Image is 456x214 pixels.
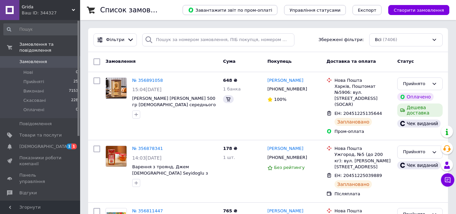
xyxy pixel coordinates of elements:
div: Прийнято [403,80,429,87]
div: Нова Пошта [334,77,392,83]
span: [DEMOGRAPHIC_DATA] [19,144,69,150]
span: Покупець [267,59,292,64]
div: Нова Пошта [334,146,392,152]
div: Післяплата [334,191,392,197]
span: ЕН: 20451225039889 [334,173,382,178]
span: 15:04[DATE] [132,87,162,92]
button: Створити замовлення [388,5,449,15]
button: Чат з покупцем [441,173,454,187]
span: (7406) [383,37,397,42]
div: Чек виданий [397,161,441,169]
span: 25 [73,79,78,85]
span: Доставка та оплата [326,59,376,64]
a: № 356878341 [132,146,163,151]
span: Повідомлення [19,121,52,127]
span: Статус [397,59,414,64]
span: 1 [71,144,77,149]
span: Фільтри [106,37,125,43]
button: Експорт [353,5,382,15]
div: Заплановано [334,118,372,126]
span: ЕН: 20451225135644 [334,111,382,116]
span: Нові [23,69,33,75]
div: [PHONE_NUMBER] [266,85,308,93]
span: Завантажити звіт по пром-оплаті [188,7,272,13]
span: Показники роботи компанії [19,155,62,167]
a: № 356891058 [132,78,163,83]
span: 0 [76,107,78,113]
span: 100% [274,97,286,102]
a: Створити замовлення [382,7,449,12]
span: Виконані [23,88,44,94]
button: Управління статусами [284,5,346,15]
a: Фото товару [105,77,127,99]
span: Панель управління [19,172,62,184]
input: Пошук [3,23,79,35]
div: Чек виданий [397,120,441,128]
span: Створити замовлення [394,8,444,13]
span: Всі [375,37,382,43]
span: 178 ₴ [223,146,237,151]
a: [PERSON_NAME] [267,77,303,84]
img: Фото товару [106,78,127,98]
span: Товари та послуги [19,132,62,138]
div: Ваш ID: 344327 [22,10,80,16]
span: Управління статусами [289,8,340,13]
a: [PERSON_NAME] [267,146,303,152]
div: Дешева доставка [397,103,443,117]
span: Прийняті [23,79,44,85]
a: № 356811447 [132,208,163,213]
span: Замовлення [19,59,47,65]
span: 648 ₴ [223,78,237,83]
h1: Список замовлень [100,6,168,14]
span: 228 [71,97,78,103]
span: Cума [223,59,235,64]
span: 14:03[DATE] [132,155,162,161]
a: [PERSON_NAME] [PERSON_NAME] 500 гр [DEMOGRAPHIC_DATA] середнього обсмажування дрібного помелу [132,96,216,113]
div: Оплачено [397,93,433,101]
span: Експорт [358,8,377,13]
span: 765 ₴ [223,208,237,213]
span: Збережені фільтри: [318,37,364,43]
span: Замовлення та повідомлення [19,41,80,53]
span: 7153 [69,88,78,94]
span: Без рейтингу [274,165,305,170]
div: Нова Пошта [334,208,392,214]
img: Фото товару [106,146,127,167]
span: 0 [76,69,78,75]
input: Пошук за номером замовлення, ПІБ покупця, номером телефону, Email, номером накладної [142,33,294,46]
span: Відгуки [19,190,37,196]
span: Grida [22,4,72,10]
span: Скасовані [23,97,46,103]
span: 1 шт. [223,155,235,160]
div: Пром-оплата [334,129,392,135]
span: Оплачені [23,107,44,113]
div: Прийнято [403,149,429,156]
span: 1 банка [223,86,241,91]
button: Завантажити звіт по пром-оплаті [183,5,277,15]
a: Варення з троянд, Джем [DEMOGRAPHIC_DATA] Seyidoglu з пелюсток чайної троянди 380г у банку [132,164,208,188]
span: Замовлення [105,59,136,64]
div: Заплановано [334,180,372,188]
span: 1 [66,144,72,149]
div: [PHONE_NUMBER] [266,153,308,162]
a: Фото товару [105,146,127,167]
div: Харків, Поштомат №5906: вул. [STREET_ADDRESS] (SOCAR) [334,83,392,108]
div: Ужгород, №5 (до 200 кг): вул. [PERSON_NAME][STREET_ADDRESS] [334,152,392,170]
